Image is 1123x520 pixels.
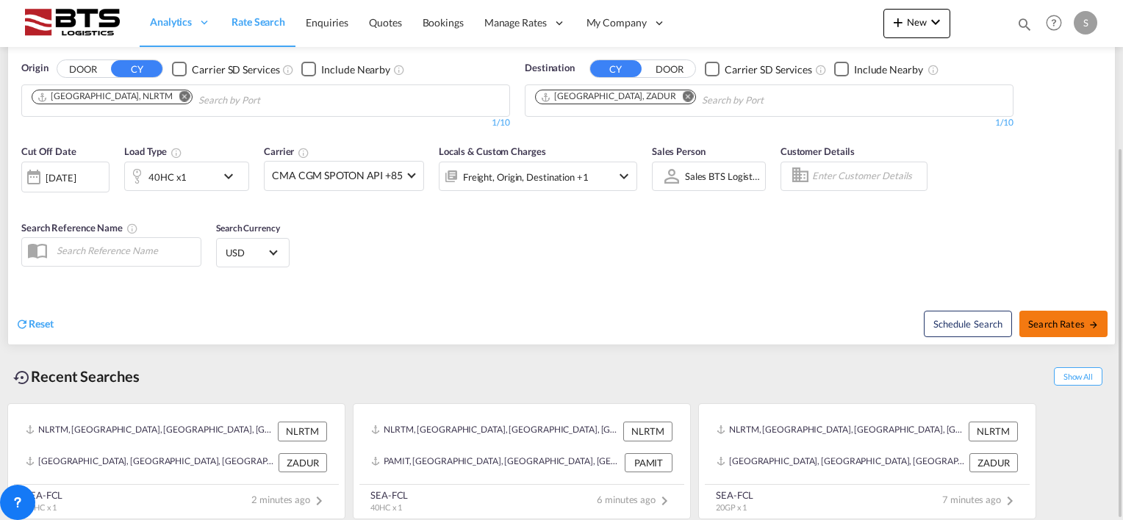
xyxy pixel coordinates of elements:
[625,453,672,472] div: PAMIT
[306,16,348,29] span: Enquiries
[282,64,294,76] md-icon: Unchecked: Search for CY (Container Yard) services for all selected carriers.Checked : Search for...
[264,145,309,157] span: Carrier
[684,165,761,187] md-select: Sales Person: Sales BTS Logistics
[725,62,812,77] div: Carrier SD Services
[232,15,285,28] span: Rate Search
[37,90,173,103] div: Rotterdam, NLRTM
[439,145,546,157] span: Locals & Custom Charges
[924,311,1012,337] button: Note: By default Schedule search will only considerorigin ports, destination ports and cut off da...
[272,168,403,183] span: CMA CGM SPOTON API +85
[21,61,48,76] span: Origin
[21,190,32,210] md-datepicker: Select
[1001,492,1019,510] md-icon: icon-chevron-right
[22,7,121,40] img: cdcc71d0be7811ed9adfbf939d2aa0e8.png
[1074,11,1097,35] div: S
[854,62,923,77] div: Include Nearby
[226,246,267,259] span: USD
[26,422,274,441] div: NLRTM, Rotterdam, Netherlands, Western Europe, Europe
[927,13,944,31] md-icon: icon-chevron-down
[1054,367,1102,386] span: Show All
[716,488,753,502] div: SEA-FCL
[25,502,57,512] span: 40HC x 1
[928,64,939,76] md-icon: Unchecked: Ignores neighbouring ports when fetching rates.Checked : Includes neighbouring ports w...
[463,167,589,187] div: Freight Origin Destination Factory Stuffing
[7,360,146,393] div: Recent Searches
[540,90,679,103] div: Press delete to remove this chip.
[13,369,31,386] md-icon: icon-backup-restore
[525,117,1013,129] div: 1/10
[889,16,944,28] span: New
[148,167,187,187] div: 40HC x1
[353,403,691,519] recent-search-card: NLRTM, [GEOGRAPHIC_DATA], [GEOGRAPHIC_DATA], [GEOGRAPHIC_DATA], [GEOGRAPHIC_DATA] NLRTMPAMIT, [GE...
[15,317,54,333] div: icon-refreshReset
[37,90,176,103] div: Press delete to remove this chip.
[279,453,327,472] div: ZADUR
[192,62,279,77] div: Carrier SD Services
[7,403,345,519] recent-search-card: NLRTM, [GEOGRAPHIC_DATA], [GEOGRAPHIC_DATA], [GEOGRAPHIC_DATA], [GEOGRAPHIC_DATA] NLRTM[GEOGRAPHI...
[21,222,138,234] span: Search Reference Name
[216,223,280,234] span: Search Currency
[370,502,402,512] span: 40HC x 1
[278,422,327,441] div: NLRTM
[310,492,328,510] md-icon: icon-chevron-right
[301,61,390,76] md-checkbox: Checkbox No Ink
[889,13,907,31] md-icon: icon-plus 400-fg
[111,60,162,77] button: CY
[702,89,842,112] input: Chips input.
[705,61,812,76] md-checkbox: Checkbox No Ink
[1041,10,1066,35] span: Help
[49,239,201,261] input: Search Reference Name
[685,170,764,182] div: Sales BTS Logistics
[321,62,390,77] div: Include Nearby
[21,162,110,192] div: [DATE]
[29,85,344,112] md-chips-wrap: Chips container. Use arrow keys to select chips.
[1088,319,1099,330] md-icon: icon-arrow-right
[716,502,747,512] span: 20GP x 1
[298,147,309,159] md-icon: The selected Trucker/Carrierwill be displayed in the rate results If the rates are from another f...
[586,15,647,30] span: My Company
[150,15,192,29] span: Analytics
[25,488,62,502] div: SEA-FCL
[251,494,328,505] span: 2 minutes ago
[673,90,695,105] button: Remove
[57,61,109,78] button: DOOR
[717,453,966,472] div: ZADUR, Durban, South Africa, Southern Africa, Africa
[597,494,673,505] span: 6 minutes ago
[942,494,1019,505] span: 7 minutes ago
[717,422,965,441] div: NLRTM, Rotterdam, Netherlands, Western Europe, Europe
[220,167,245,185] md-icon: icon-chevron-down
[1041,10,1074,37] div: Help
[652,145,706,157] span: Sales Person
[1019,311,1108,337] button: Search Ratesicon-arrow-right
[393,64,405,76] md-icon: Unchecked: Ignores neighbouring ports when fetching rates.Checked : Includes neighbouring ports w...
[26,453,275,472] div: ZADUR, Durban, South Africa, Southern Africa, Africa
[525,61,575,76] span: Destination
[1016,16,1033,32] md-icon: icon-magnify
[812,165,922,187] input: Enter Customer Details
[29,317,54,330] span: Reset
[533,85,847,112] md-chips-wrap: Chips container. Use arrow keys to select chips.
[21,145,76,157] span: Cut Off Date
[590,60,642,77] button: CY
[46,171,76,184] div: [DATE]
[198,89,338,112] input: Chips input.
[423,16,464,29] span: Bookings
[124,145,182,157] span: Load Type
[224,242,281,263] md-select: Select Currency: $ USDUnited States Dollar
[370,488,408,502] div: SEA-FCL
[15,317,29,331] md-icon: icon-refresh
[815,64,827,76] md-icon: Unchecked: Search for CY (Container Yard) services for all selected carriers.Checked : Search for...
[656,492,673,510] md-icon: icon-chevron-right
[126,223,138,234] md-icon: Your search will be saved by the below given name
[371,453,621,472] div: PAMIT, Manzanillo, Panama, Mexico & Central America, Americas
[171,147,182,159] md-icon: icon-information-outline
[834,61,923,76] md-checkbox: Checkbox No Ink
[8,39,1115,344] div: OriginDOOR CY Checkbox No InkUnchecked: Search for CY (Container Yard) services for all selected ...
[644,61,695,78] button: DOOR
[371,422,620,441] div: NLRTM, Rotterdam, Netherlands, Western Europe, Europe
[781,145,855,157] span: Customer Details
[969,453,1018,472] div: ZADUR
[484,15,547,30] span: Manage Rates
[615,167,633,185] md-icon: icon-chevron-down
